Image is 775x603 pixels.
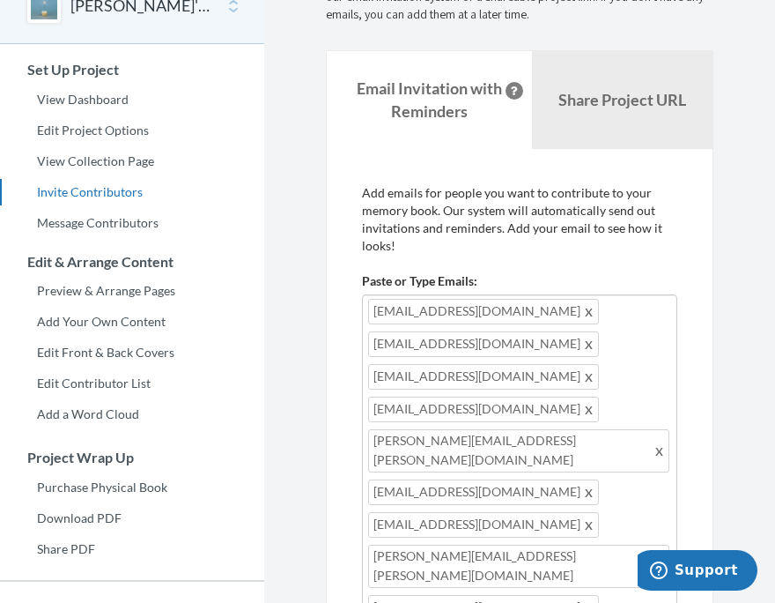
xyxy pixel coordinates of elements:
h3: Project Wrap Up [1,450,264,465]
iframe: Opens a widget where you can chat to one of our agents [638,550,757,594]
span: [EMAIL_ADDRESS][DOMAIN_NAME] [368,299,599,324]
span: [EMAIL_ADDRESS][DOMAIN_NAME] [368,397,599,422]
p: Add emails for people you want to contribute to your memory book. Our system will automatically s... [362,184,677,255]
span: [EMAIL_ADDRESS][DOMAIN_NAME] [368,364,599,390]
span: [PERSON_NAME][EMAIL_ADDRESS][PERSON_NAME][DOMAIN_NAME] [368,429,669,473]
span: [EMAIL_ADDRESS][DOMAIN_NAME] [368,480,599,505]
span: [PERSON_NAME][EMAIL_ADDRESS][PERSON_NAME][DOMAIN_NAME] [368,545,669,588]
h3: Set Up Project [1,62,264,78]
h3: Edit & Arrange Content [1,254,264,270]
b: Share Project URL [558,90,686,109]
span: [EMAIL_ADDRESS][DOMAIN_NAME] [368,331,599,357]
span: [EMAIL_ADDRESS][DOMAIN_NAME] [368,512,599,538]
strong: Email Invitation with Reminders [357,78,502,121]
label: Paste or Type Emails: [362,272,477,290]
